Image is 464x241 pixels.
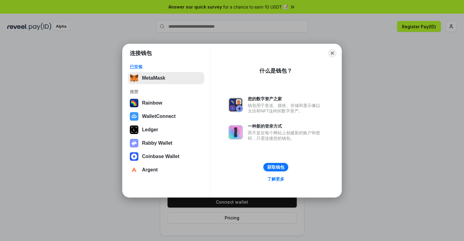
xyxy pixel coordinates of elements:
button: Rabby Wallet [128,137,204,149]
button: MetaMask [128,72,204,84]
img: svg+xml,%3Csvg%20fill%3D%22none%22%20height%3D%2233%22%20viewBox%3D%220%200%2035%2033%22%20width%... [130,74,138,82]
img: svg+xml,%3Csvg%20width%3D%2228%22%20height%3D%2228%22%20viewBox%3D%220%200%2028%2028%22%20fill%3D... [130,152,138,161]
img: svg+xml,%3Csvg%20width%3D%2228%22%20height%3D%2228%22%20viewBox%3D%220%200%2028%2028%22%20fill%3D... [130,166,138,174]
button: Rainbow [128,97,204,109]
button: Argent [128,164,204,176]
img: svg+xml,%3Csvg%20xmlns%3D%22http%3A%2F%2Fwww.w3.org%2F2000%2Fsvg%22%20width%3D%2228%22%20height%3... [130,126,138,134]
div: 一种新的登录方式 [248,123,323,129]
div: Rainbow [142,100,162,106]
div: 推荐 [130,89,203,95]
button: Ledger [128,124,204,136]
button: WalletConnect [128,110,204,122]
img: svg+xml,%3Csvg%20xmlns%3D%22http%3A%2F%2Fwww.w3.org%2F2000%2Fsvg%22%20fill%3D%22none%22%20viewBox... [228,125,243,139]
div: Rabby Wallet [142,140,172,146]
button: Coinbase Wallet [128,150,204,163]
img: svg+xml,%3Csvg%20width%3D%2228%22%20height%3D%2228%22%20viewBox%3D%220%200%2028%2028%22%20fill%3D... [130,112,138,121]
div: WalletConnect [142,114,176,119]
div: Argent [142,167,158,173]
div: 钱包用于发送、接收、存储和显示像以太坊和NFT这样的数字资产。 [248,103,323,114]
div: 您的数字资产之家 [248,96,323,102]
a: 了解更多 [264,175,288,183]
img: svg+xml,%3Csvg%20xmlns%3D%22http%3A%2F%2Fwww.w3.org%2F2000%2Fsvg%22%20fill%3D%22none%22%20viewBox... [130,139,138,147]
div: Ledger [142,127,158,133]
div: 了解更多 [267,176,284,182]
div: MetaMask [142,75,165,81]
img: svg+xml,%3Csvg%20width%3D%22120%22%20height%3D%22120%22%20viewBox%3D%220%200%20120%20120%22%20fil... [130,99,138,107]
div: Coinbase Wallet [142,154,179,159]
div: 什么是钱包？ [259,67,292,74]
h1: 连接钱包 [130,50,152,57]
div: 已安装 [130,64,203,70]
div: 获取钱包 [267,164,284,170]
button: Close [328,49,337,57]
button: 获取钱包 [263,163,288,171]
div: 而不是在每个网站上创建新的账户和密码，只需连接您的钱包。 [248,130,323,141]
img: svg+xml,%3Csvg%20xmlns%3D%22http%3A%2F%2Fwww.w3.org%2F2000%2Fsvg%22%20fill%3D%22none%22%20viewBox... [228,98,243,112]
